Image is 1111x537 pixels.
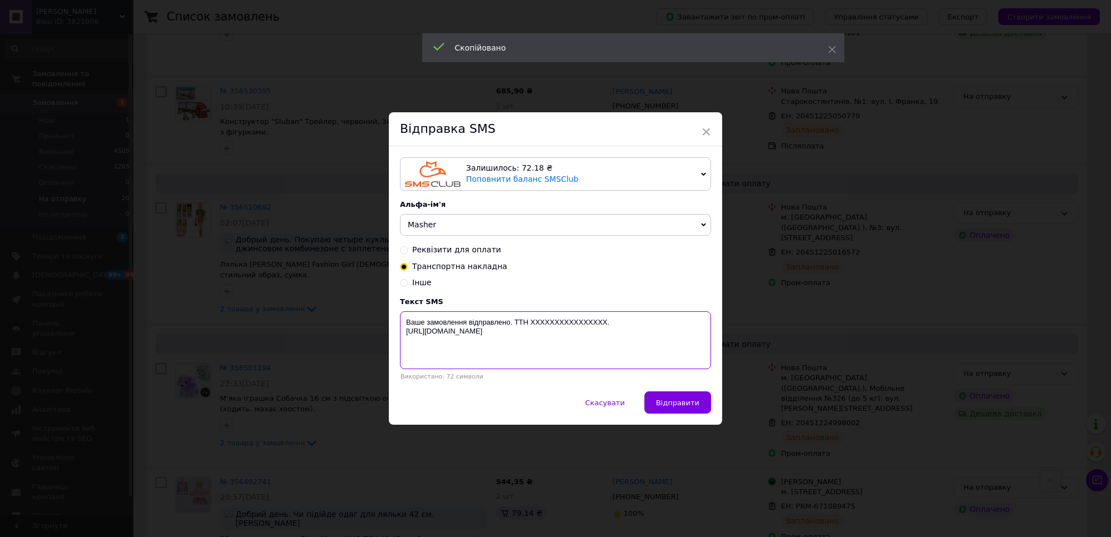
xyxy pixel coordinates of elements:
[585,399,624,407] span: Скасувати
[701,122,711,141] span: ×
[400,200,446,208] span: Альфа-ім'я
[466,163,697,174] div: Залишилось: 72.18 ₴
[400,373,711,380] div: Використано: 72 символи
[644,391,711,414] button: Відправити
[400,311,711,369] textarea: Ваше замовлення відправлено. ТТН ХХХХХХХХХХХХХХХХ. [URL][DOMAIN_NAME]
[408,220,436,229] span: Masher
[412,245,501,254] span: Реквізити для оплати
[455,42,800,53] div: Скопійовано
[400,297,711,306] div: Текст SMS
[389,112,722,146] div: Відправка SMS
[412,278,432,287] span: Інше
[412,262,507,271] span: Транспортна накладна
[573,391,636,414] button: Скасувати
[466,175,578,183] a: Поповнити баланс SMSClub
[656,399,699,407] span: Відправити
